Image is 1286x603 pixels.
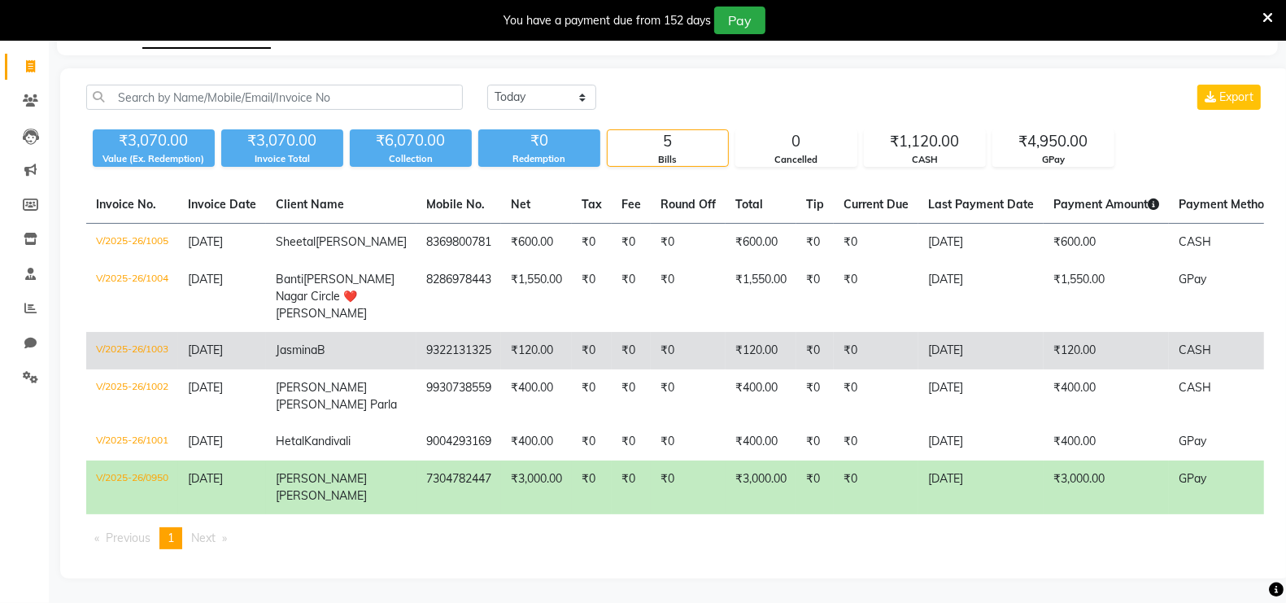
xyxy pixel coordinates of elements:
[350,129,472,152] div: ₹6,070.00
[726,224,796,262] td: ₹600.00
[86,224,178,262] td: V/2025-26/1005
[86,332,178,369] td: V/2025-26/1003
[416,224,501,262] td: 8369800781
[651,461,726,514] td: ₹0
[612,369,651,423] td: ₹0
[86,85,463,110] input: Search by Name/Mobile/Email/Invoice No
[1044,224,1169,262] td: ₹600.00
[918,423,1044,461] td: [DATE]
[1044,423,1169,461] td: ₹400.00
[1179,434,1206,448] span: GPay
[736,130,857,153] div: 0
[844,197,909,212] span: Current Due
[86,261,178,332] td: V/2025-26/1004
[188,471,223,486] span: [DATE]
[651,261,726,332] td: ₹0
[572,261,612,332] td: ₹0
[1219,90,1253,104] span: Export
[651,332,726,369] td: ₹0
[501,261,572,332] td: ₹1,550.00
[188,343,223,357] span: [DATE]
[621,197,641,212] span: Fee
[416,461,501,514] td: 7304782447
[572,461,612,514] td: ₹0
[834,423,918,461] td: ₹0
[221,129,343,152] div: ₹3,070.00
[221,152,343,166] div: Invoice Total
[726,332,796,369] td: ₹120.00
[1044,369,1169,423] td: ₹400.00
[726,423,796,461] td: ₹400.00
[834,261,918,332] td: ₹0
[651,224,726,262] td: ₹0
[918,332,1044,369] td: [DATE]
[86,461,178,514] td: V/2025-26/0950
[572,369,612,423] td: ₹0
[834,461,918,514] td: ₹0
[1179,471,1206,486] span: GPay
[276,197,344,212] span: Client Name
[796,332,834,369] td: ₹0
[735,197,763,212] span: Total
[714,7,765,34] button: Pay
[93,152,215,166] div: Value (Ex. Redemption)
[834,369,918,423] td: ₹0
[511,197,530,212] span: Net
[1044,332,1169,369] td: ₹120.00
[188,272,223,286] span: [DATE]
[806,197,824,212] span: Tip
[1179,343,1211,357] span: CASH
[93,129,215,152] div: ₹3,070.00
[1044,261,1169,332] td: ₹1,550.00
[572,423,612,461] td: ₹0
[582,197,602,212] span: Tax
[865,153,985,167] div: CASH
[612,224,651,262] td: ₹0
[276,397,397,412] span: [PERSON_NAME] Parla
[350,152,472,166] div: Collection
[651,423,726,461] td: ₹0
[993,130,1114,153] div: ₹4,950.00
[928,197,1034,212] span: Last Payment Date
[796,261,834,332] td: ₹0
[416,261,501,332] td: 8286978443
[504,12,711,29] div: You have a payment due from 152 days
[726,369,796,423] td: ₹400.00
[726,461,796,514] td: ₹3,000.00
[276,488,367,503] span: [PERSON_NAME]
[612,461,651,514] td: ₹0
[612,423,651,461] td: ₹0
[612,261,651,332] td: ₹0
[501,423,572,461] td: ₹400.00
[478,152,600,166] div: Redemption
[1044,461,1169,514] td: ₹3,000.00
[608,153,728,167] div: Bills
[501,224,572,262] td: ₹600.00
[572,224,612,262] td: ₹0
[651,369,726,423] td: ₹0
[865,130,985,153] div: ₹1,120.00
[191,531,216,545] span: Next
[1197,85,1261,110] button: Export
[1179,380,1211,395] span: CASH
[188,434,223,448] span: [DATE]
[834,224,918,262] td: ₹0
[501,332,572,369] td: ₹120.00
[188,234,223,249] span: [DATE]
[796,369,834,423] td: ₹0
[416,332,501,369] td: 9322131325
[317,343,325,357] span: B
[276,234,316,249] span: Sheetal
[188,380,223,395] span: [DATE]
[304,434,351,448] span: Kandivali
[501,369,572,423] td: ₹400.00
[276,272,395,321] span: [PERSON_NAME] Nagar Circle ❤️ [PERSON_NAME]
[416,423,501,461] td: 9004293169
[796,461,834,514] td: ₹0
[834,332,918,369] td: ₹0
[501,461,572,514] td: ₹3,000.00
[106,531,150,545] span: Previous
[608,130,728,153] div: 5
[96,197,156,212] span: Invoice No.
[168,531,174,545] span: 1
